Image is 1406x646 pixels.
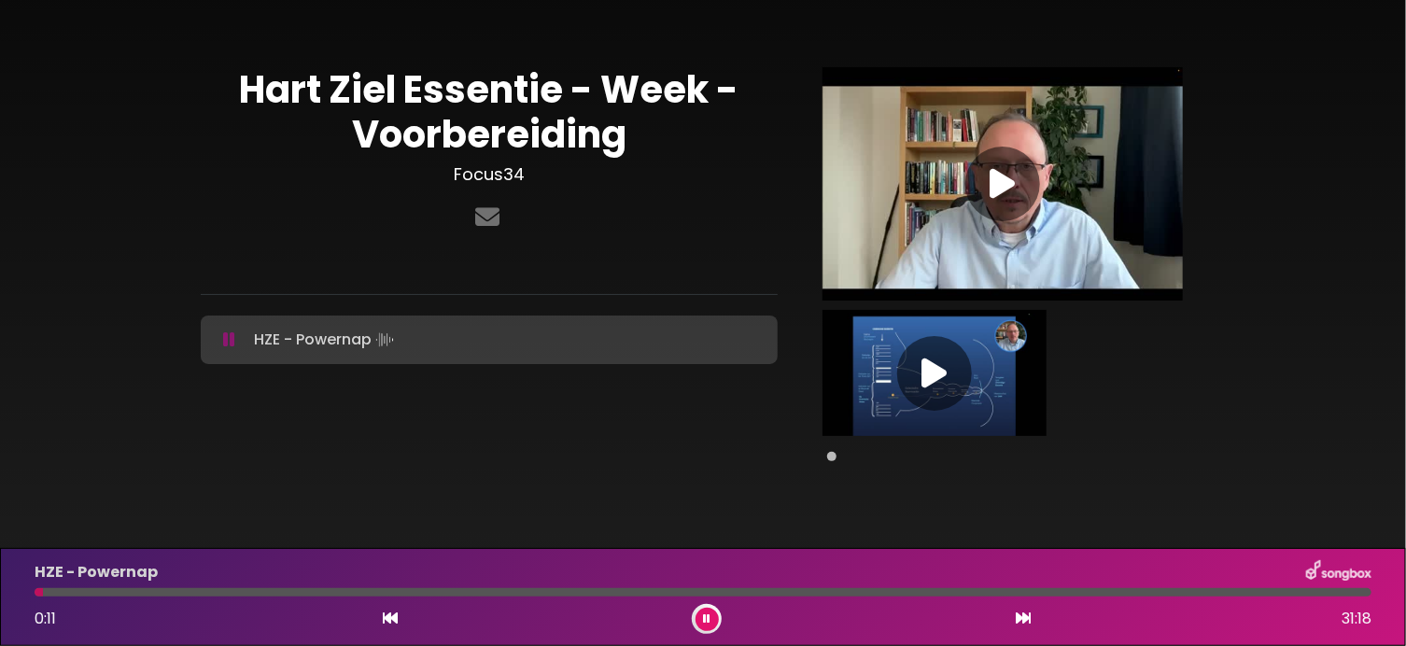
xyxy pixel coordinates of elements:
[823,67,1183,301] img: Video Thumbnail
[254,327,398,353] p: HZE - Powernap
[201,164,778,185] h3: Focus34
[201,67,778,157] h1: Hart Ziel Essentie - Week - Voorbereiding
[372,327,398,353] img: waveform4.gif
[823,310,1047,436] img: Video Thumbnail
